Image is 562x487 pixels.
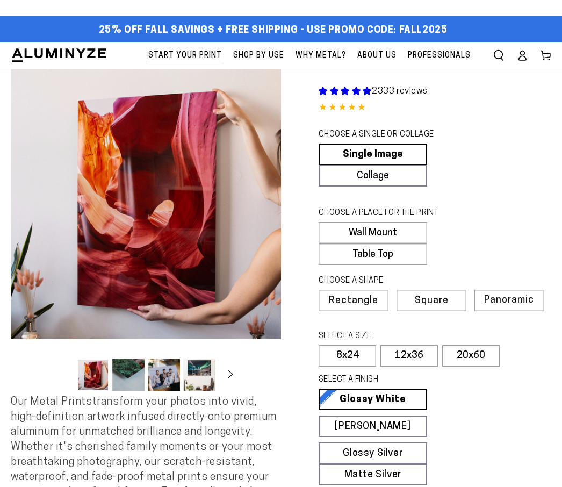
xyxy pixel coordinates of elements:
[319,129,454,141] legend: CHOOSE A SINGLE OR COLLAGE
[11,47,107,63] img: Aluminyze
[408,49,471,62] span: Professionals
[415,296,449,306] span: Square
[319,243,427,265] label: Table Top
[319,416,427,437] a: [PERSON_NAME]
[219,363,242,386] button: Slide right
[77,359,109,391] button: Load image 1 in gallery view
[183,359,215,391] button: Load image 4 in gallery view
[233,49,284,62] span: Shop By Use
[442,345,500,367] label: 20x60
[319,275,454,287] legend: CHOOSE A SHAPE
[148,49,222,62] span: Start Your Print
[380,345,438,367] label: 12x36
[112,359,145,391] button: Load image 2 in gallery view
[319,345,376,367] label: 8x24
[329,296,378,306] span: Rectangle
[357,49,397,62] span: About Us
[487,44,510,67] summary: Search our site
[296,49,346,62] span: Why Metal?
[352,42,402,69] a: About Us
[319,331,454,342] legend: SELECT A SIZE
[290,42,351,69] a: Why Metal?
[484,295,534,305] span: Panoramic
[402,42,476,69] a: Professionals
[319,101,551,116] div: 4.85 out of 5.0 stars
[319,222,427,243] label: Wall Mount
[319,464,427,485] a: Matte Silver
[319,144,427,165] a: Single Image
[319,389,427,410] a: Glossy White
[319,374,454,386] legend: SELECT A FINISH
[11,69,281,395] media-gallery: Gallery Viewer
[99,25,448,37] span: 25% off FALL Savings + Free Shipping - Use Promo Code: FALL2025
[50,363,74,386] button: Slide left
[143,42,227,69] a: Start Your Print
[148,359,180,391] button: Load image 3 in gallery view
[319,165,427,187] a: Collage
[319,442,427,464] a: Glossy Silver
[228,42,290,69] a: Shop By Use
[319,207,454,219] legend: CHOOSE A PLACE FOR THE PRINT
